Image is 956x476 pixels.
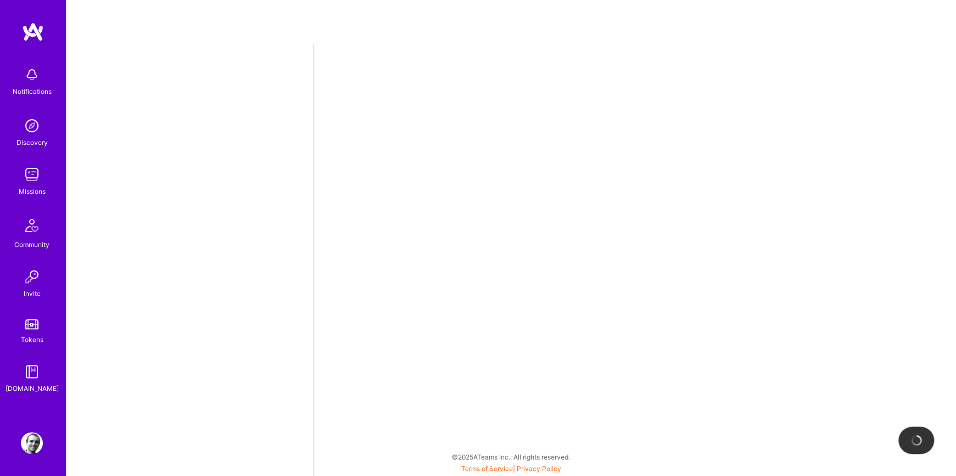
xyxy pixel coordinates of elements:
[21,64,43,86] img: bell
[461,464,513,473] a: Terms of Service
[25,319,38,329] img: tokens
[13,86,52,97] div: Notifications
[19,212,45,239] img: Community
[18,432,46,454] a: User Avatar
[21,164,43,186] img: teamwork
[19,186,46,197] div: Missions
[21,334,43,345] div: Tokens
[16,137,48,148] div: Discovery
[517,464,561,473] a: Privacy Policy
[21,266,43,288] img: Invite
[22,22,44,42] img: logo
[21,432,43,454] img: User Avatar
[66,443,956,471] div: © 2025 ATeams Inc., All rights reserved.
[461,464,561,473] span: |
[5,383,59,394] div: [DOMAIN_NAME]
[24,288,41,299] div: Invite
[14,239,49,250] div: Community
[909,433,923,447] img: loading
[21,361,43,383] img: guide book
[21,115,43,137] img: discovery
